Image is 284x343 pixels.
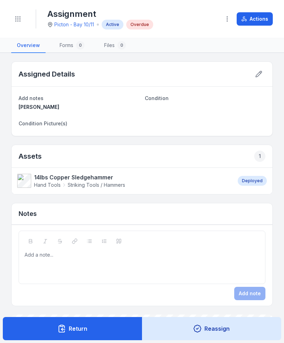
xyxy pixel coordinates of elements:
[238,176,267,186] div: Deployed
[19,151,265,162] h2: Assets
[19,95,43,101] span: Add notes
[34,182,61,189] span: Hand Tools
[19,104,59,110] span: [PERSON_NAME]
[17,173,231,189] a: 14lbs Copper SledgehammerHand ToolsStriking Tools / Hammers
[47,8,153,20] h1: Assignment
[126,20,153,29] div: Overdue
[237,12,273,26] button: Actions
[3,317,142,340] button: Return
[76,41,84,50] div: 0
[19,120,67,126] span: Condition Picture(s)
[68,182,125,189] span: Striking Tools / Hammers
[145,95,169,101] span: Condition
[34,173,125,182] strong: 14lbs Copper Sledgehammer
[19,209,37,219] h3: Notes
[254,151,265,162] div: 1
[54,38,90,53] a: Forms0
[54,21,94,28] a: Picton - Bay 10/11
[142,317,282,340] button: Reassign
[102,20,123,29] div: Active
[19,69,75,79] h2: Assigned Details
[11,12,25,26] button: Toggle navigation
[11,38,46,53] a: Overview
[117,41,126,50] div: 0
[99,38,131,53] a: Files0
